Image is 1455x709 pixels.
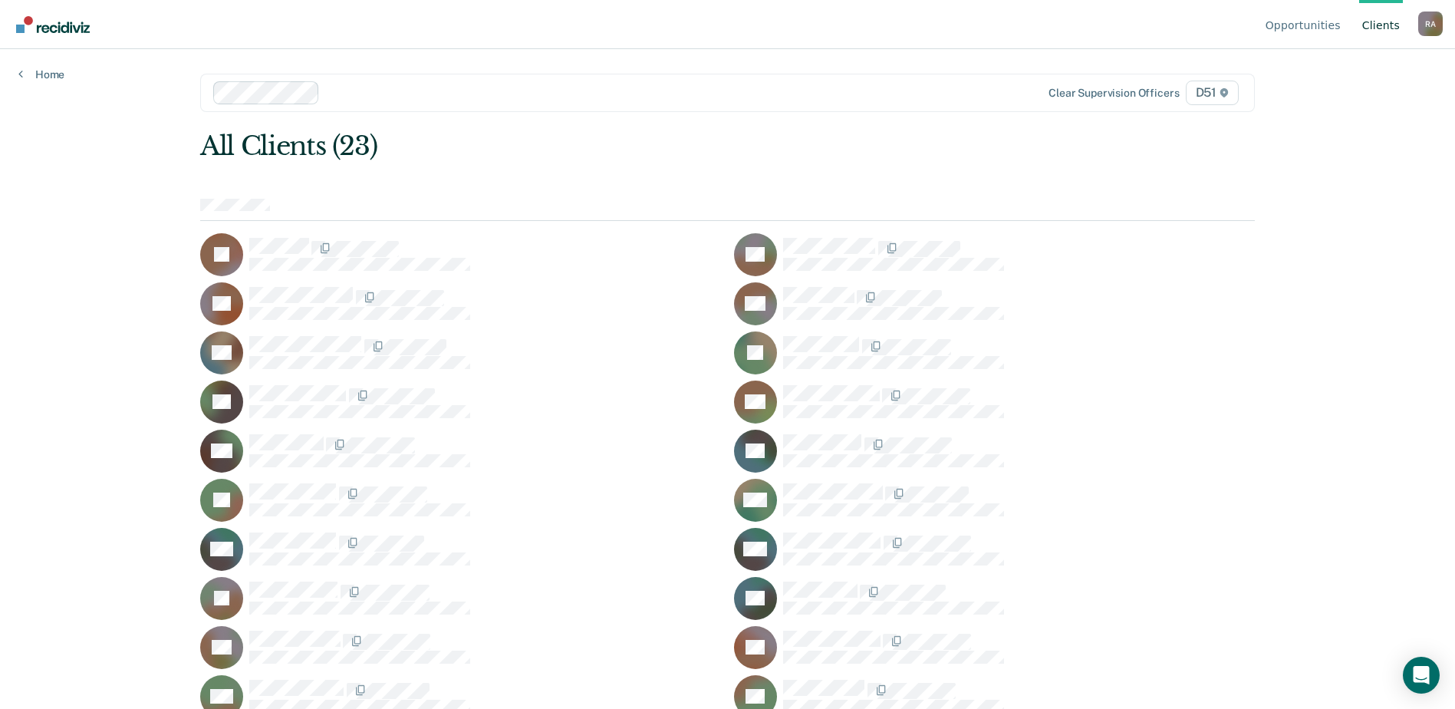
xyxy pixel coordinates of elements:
[1186,81,1239,105] span: D51
[200,130,1044,162] div: All Clients (23)
[16,16,90,33] img: Recidiviz
[1418,12,1443,36] div: R A
[18,68,64,81] a: Home
[1048,87,1179,100] div: Clear supervision officers
[1403,657,1440,694] div: Open Intercom Messenger
[1418,12,1443,36] button: Profile dropdown button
